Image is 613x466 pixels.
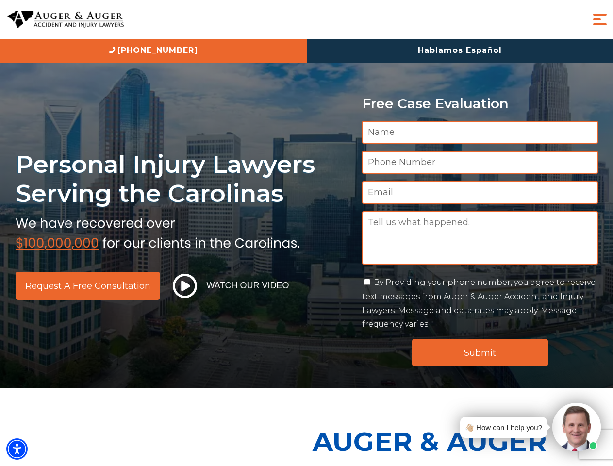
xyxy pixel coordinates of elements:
[362,278,596,329] label: By Providing your phone number, you agree to receive text messages from Auger & Auger Accident an...
[362,151,598,174] input: Phone Number
[6,438,28,460] div: Accessibility Menu
[16,213,300,250] img: sub text
[552,403,601,451] img: Intaker widget Avatar
[590,10,610,29] button: Menu
[362,181,598,204] input: Email
[16,272,160,300] a: Request a Free Consultation
[25,282,150,290] span: Request a Free Consultation
[465,421,542,434] div: 👋🏼 How can I help you?
[362,96,598,111] p: Free Case Evaluation
[16,150,350,208] h1: Personal Injury Lawyers Serving the Carolinas
[313,417,608,466] p: Auger & Auger
[170,273,292,299] button: Watch Our Video
[362,121,598,144] input: Name
[7,11,124,29] img: Auger & Auger Accident and Injury Lawyers Logo
[412,339,548,366] input: Submit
